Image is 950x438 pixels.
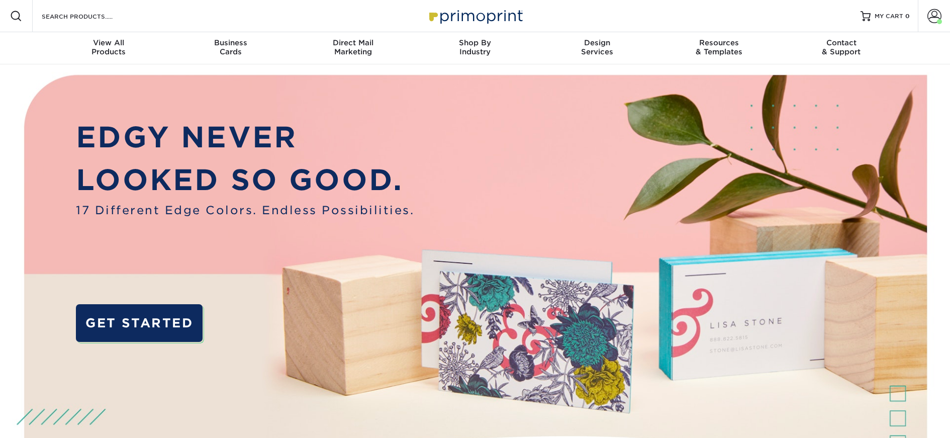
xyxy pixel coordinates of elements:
span: MY CART [875,12,903,21]
span: 0 [905,13,910,20]
a: Shop ByIndustry [414,32,536,64]
p: EDGY NEVER [76,116,414,159]
a: View AllProducts [48,32,170,64]
span: Resources [658,38,780,47]
div: Marketing [292,38,414,56]
div: Services [536,38,658,56]
img: Primoprint [425,5,525,27]
span: View All [48,38,170,47]
a: GET STARTED [76,304,203,342]
input: SEARCH PRODUCTS..... [41,10,139,22]
div: & Templates [658,38,780,56]
a: Direct MailMarketing [292,32,414,64]
span: Contact [780,38,902,47]
div: Cards [170,38,292,56]
a: Resources& Templates [658,32,780,64]
a: Contact& Support [780,32,902,64]
span: Direct Mail [292,38,414,47]
div: Products [48,38,170,56]
span: Business [170,38,292,47]
span: Shop By [414,38,536,47]
div: Industry [414,38,536,56]
span: 17 Different Edge Colors. Endless Possibilities. [76,202,414,219]
p: LOOKED SO GOOD. [76,159,414,202]
span: Design [536,38,658,47]
a: DesignServices [536,32,658,64]
a: BusinessCards [170,32,292,64]
div: & Support [780,38,902,56]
